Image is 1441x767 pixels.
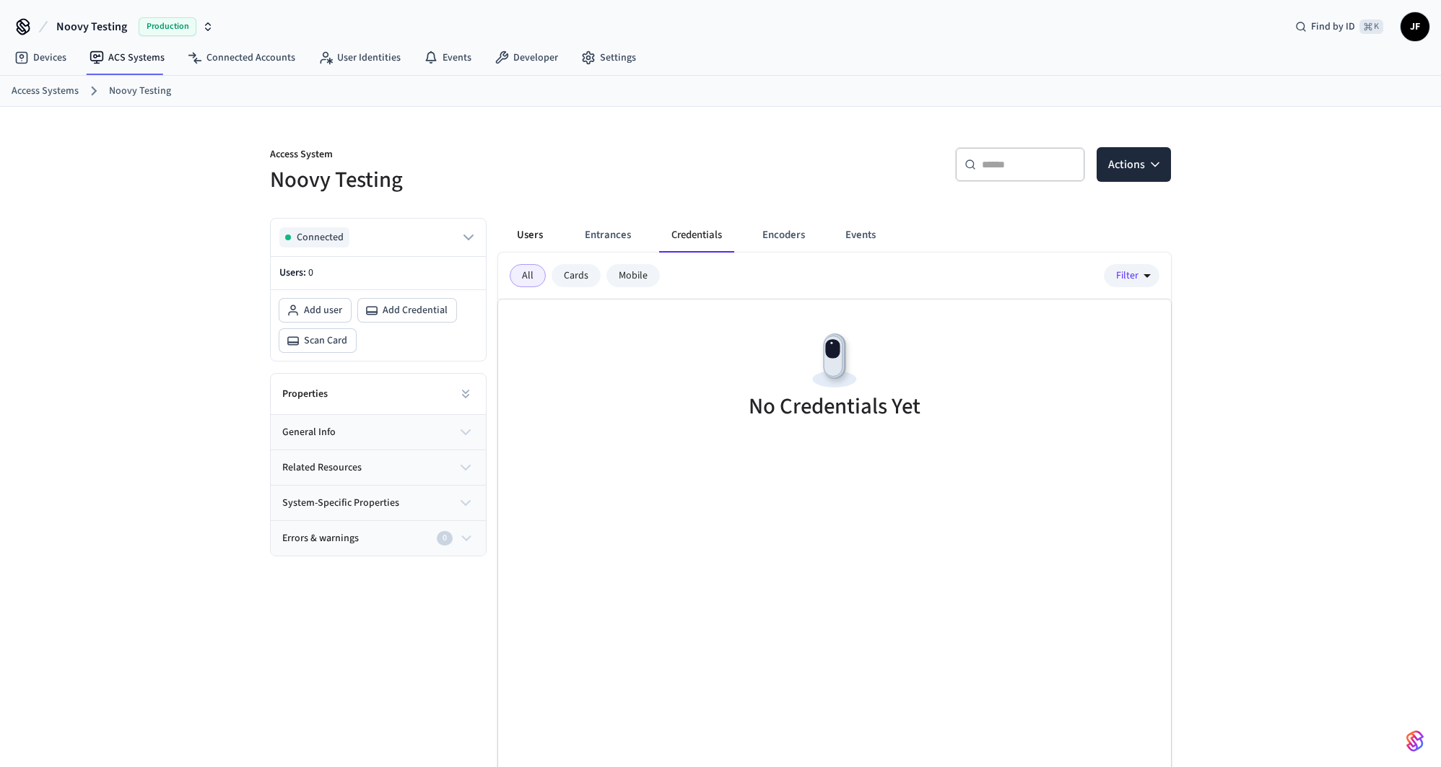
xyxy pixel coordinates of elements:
[1402,14,1428,40] span: JF
[282,531,359,546] span: Errors & warnings
[749,392,920,421] h5: No Credentials Yet
[802,328,867,393] img: Devices Empty State
[271,415,486,450] button: general info
[606,264,660,287] div: Mobile
[483,45,570,71] a: Developer
[570,45,648,71] a: Settings
[834,218,887,253] button: Events
[279,299,351,322] button: Add user
[412,45,483,71] a: Events
[751,218,817,253] button: Encoders
[279,329,356,352] button: Scan Card
[282,496,399,511] span: system-specific properties
[573,218,643,253] button: Entrances
[12,84,79,99] a: Access Systems
[358,299,456,322] button: Add Credential
[1359,19,1383,34] span: ⌘ K
[1284,14,1395,40] div: Find by ID⌘ K
[279,266,477,281] p: Users:
[437,531,453,545] div: 0
[510,264,546,287] div: All
[139,17,196,36] span: Production
[304,333,347,348] span: Scan Card
[271,486,486,520] button: system-specific properties
[552,264,601,287] div: Cards
[660,218,733,253] button: Credentials
[270,165,712,195] h5: Noovy Testing
[271,521,486,556] button: Errors & warnings0
[56,18,127,35] span: Noovy Testing
[1097,147,1171,182] button: Actions
[271,450,486,485] button: related resources
[282,425,336,440] span: general info
[1104,264,1159,287] button: Filter
[279,227,477,247] button: Connected
[270,147,712,165] p: Access System
[1311,19,1355,34] span: Find by ID
[297,230,344,245] span: Connected
[383,303,448,317] span: Add Credential
[308,266,313,280] span: 0
[78,45,176,71] a: ACS Systems
[3,45,78,71] a: Devices
[504,218,556,253] button: Users
[282,387,328,401] h2: Properties
[1401,12,1429,41] button: JF
[176,45,307,71] a: Connected Accounts
[1406,729,1424,753] img: SeamLogoGradient.69752ec5.svg
[307,45,412,71] a: User Identities
[109,84,171,99] a: Noovy Testing
[282,460,362,475] span: related resources
[304,303,342,317] span: Add user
